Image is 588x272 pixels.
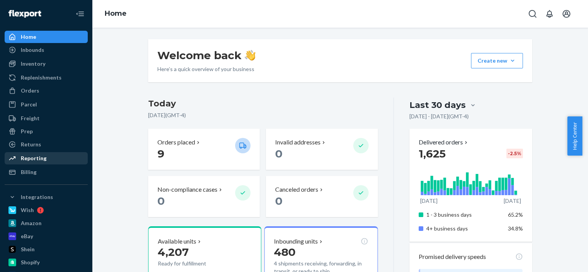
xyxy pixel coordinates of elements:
[21,87,39,95] div: Orders
[21,46,44,54] div: Inbounds
[99,3,133,25] ol: breadcrumbs
[21,74,62,81] div: Replenishments
[105,9,127,18] a: Home
[148,111,378,119] p: [DATE] ( GMT-4 )
[21,206,34,214] div: Wish
[158,260,229,267] p: Ready for fulfillment
[5,58,88,70] a: Inventory
[5,152,88,164] a: Reporting
[72,6,88,22] button: Close Navigation
[525,6,540,22] button: Open Search Box
[21,101,37,108] div: Parcel
[21,141,41,148] div: Returns
[508,225,523,232] span: 34.8%
[5,217,88,229] a: Amazon
[21,33,36,41] div: Home
[157,48,256,62] h1: Welcome back
[5,71,88,84] a: Replenishments
[504,197,521,205] p: [DATE]
[5,166,88,178] a: Billing
[5,230,88,242] a: eBay
[21,128,33,135] div: Prep
[158,245,189,259] span: 4,207
[275,185,318,194] p: Canceled orders
[157,194,165,207] span: 0
[542,6,557,22] button: Open notifications
[21,168,37,176] div: Billing
[5,256,88,269] a: Shopify
[5,191,88,203] button: Integrations
[158,237,196,246] p: Available units
[559,6,574,22] button: Open account menu
[157,65,256,73] p: Here’s a quick overview of your business
[508,211,523,218] span: 65.2%
[420,197,438,205] p: [DATE]
[471,53,523,68] button: Create new
[5,44,88,56] a: Inbounds
[266,129,378,170] button: Invalid addresses 0
[21,193,53,201] div: Integrations
[21,154,47,162] div: Reporting
[5,98,88,111] a: Parcel
[419,252,486,261] p: Promised delivery speeds
[157,185,217,194] p: Non-compliance cases
[275,138,321,147] p: Invalid addresses
[426,225,502,232] p: 4+ business days
[245,50,256,61] img: hand-wave emoji
[5,138,88,151] a: Returns
[21,219,42,227] div: Amazon
[5,243,88,255] a: Shein
[5,85,88,97] a: Orders
[419,138,469,147] button: Delivered orders
[506,149,523,158] div: -2.5 %
[8,10,41,18] img: Flexport logo
[409,99,466,111] div: Last 30 days
[5,31,88,43] a: Home
[266,176,378,217] button: Canceled orders 0
[21,114,40,122] div: Freight
[148,129,260,170] button: Orders placed 9
[409,113,469,120] p: [DATE] - [DATE] ( GMT-4 )
[5,112,88,124] a: Freight
[21,60,45,68] div: Inventory
[274,237,318,246] p: Inbounding units
[5,204,88,216] a: Wish
[274,245,296,259] span: 480
[419,147,446,160] span: 1,625
[157,138,195,147] p: Orders placed
[21,259,40,266] div: Shopify
[148,98,378,110] h3: Today
[21,245,35,253] div: Shein
[567,116,582,156] button: Help Center
[426,211,502,219] p: 1 - 3 business days
[275,147,282,160] span: 0
[157,147,164,160] span: 9
[5,125,88,138] a: Prep
[21,232,33,240] div: eBay
[148,176,260,217] button: Non-compliance cases 0
[275,194,282,207] span: 0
